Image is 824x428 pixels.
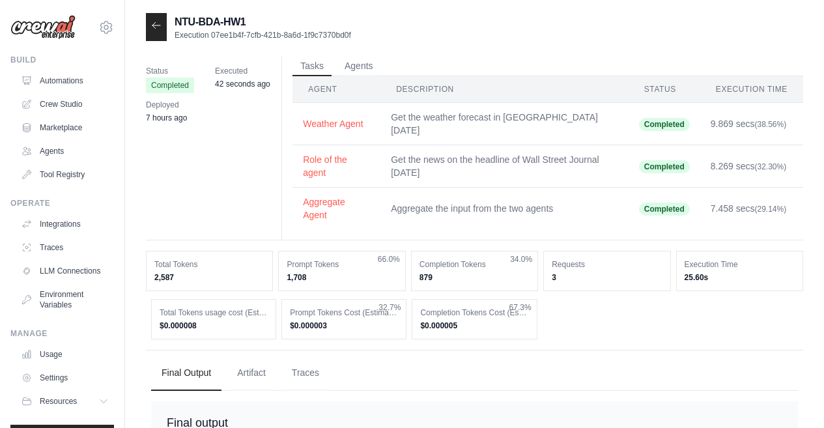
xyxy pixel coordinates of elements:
[215,64,270,78] span: Executed
[10,55,114,65] div: Build
[146,113,187,122] time: September 15, 2025 at 00:40 TST
[420,321,528,331] dd: $0.000005
[378,254,400,264] span: 66.0%
[40,396,77,407] span: Resources
[215,79,270,89] time: September 15, 2025 at 07:45 TST
[154,259,264,270] dt: Total Tokens
[227,356,276,391] button: Artifact
[639,118,690,131] span: Completed
[685,272,795,283] dd: 25.60s
[755,120,787,129] span: (38.56%)
[16,70,114,91] a: Automations
[146,64,194,78] span: Status
[287,259,397,270] dt: Prompt Tokens
[380,76,629,103] th: Description
[337,57,381,76] button: Agents
[380,145,629,188] td: Get the news on the headline of Wall Street Journal [DATE]
[287,272,397,283] dd: 1,708
[292,76,380,103] th: Agent
[755,205,787,214] span: (29.14%)
[552,259,662,270] dt: Requests
[160,321,268,331] dd: $0.000008
[281,356,330,391] button: Traces
[10,328,114,339] div: Manage
[629,76,700,103] th: Status
[420,307,528,318] dt: Completion Tokens Cost (Estimated)
[303,117,370,130] button: Weather Agent
[146,78,194,93] span: Completed
[700,103,803,145] td: 9.869 secs
[10,198,114,208] div: Operate
[154,272,264,283] dd: 2,587
[290,321,398,331] dd: $0.000003
[10,15,76,40] img: Logo
[16,284,114,315] a: Environment Variables
[146,98,187,111] span: Deployed
[16,214,114,235] a: Integrations
[685,259,795,270] dt: Execution Time
[16,164,114,185] a: Tool Registry
[419,259,530,270] dt: Completion Tokens
[380,103,629,145] td: Get the weather forecast in [GEOGRAPHIC_DATA] [DATE]
[700,145,803,188] td: 8.269 secs
[16,117,114,138] a: Marketplace
[419,272,530,283] dd: 879
[303,153,370,179] button: Role of the agent
[552,272,662,283] dd: 3
[16,344,114,365] a: Usage
[175,14,351,30] h2: NTU-BDA-HW1
[290,307,398,318] dt: Prompt Tokens Cost (Estimated)
[16,94,114,115] a: Crew Studio
[292,57,332,76] button: Tasks
[378,302,401,313] span: 32.7%
[16,261,114,281] a: LLM Connections
[639,160,690,173] span: Completed
[510,254,532,264] span: 34.0%
[16,367,114,388] a: Settings
[380,188,629,230] td: Aggregate the input from the two agents
[175,30,351,40] p: Execution 07ee1b4f-7cfb-421b-8a6d-1f9c7370bd0f
[509,302,532,313] span: 67.3%
[151,356,221,391] button: Final Output
[160,307,268,318] dt: Total Tokens usage cost (Estimated)
[16,237,114,258] a: Traces
[700,188,803,230] td: 7.458 secs
[16,141,114,162] a: Agents
[639,203,690,216] span: Completed
[755,162,787,171] span: (32.30%)
[16,391,114,412] button: Resources
[700,76,803,103] th: Execution Time
[303,195,370,221] button: Aggregate Agent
